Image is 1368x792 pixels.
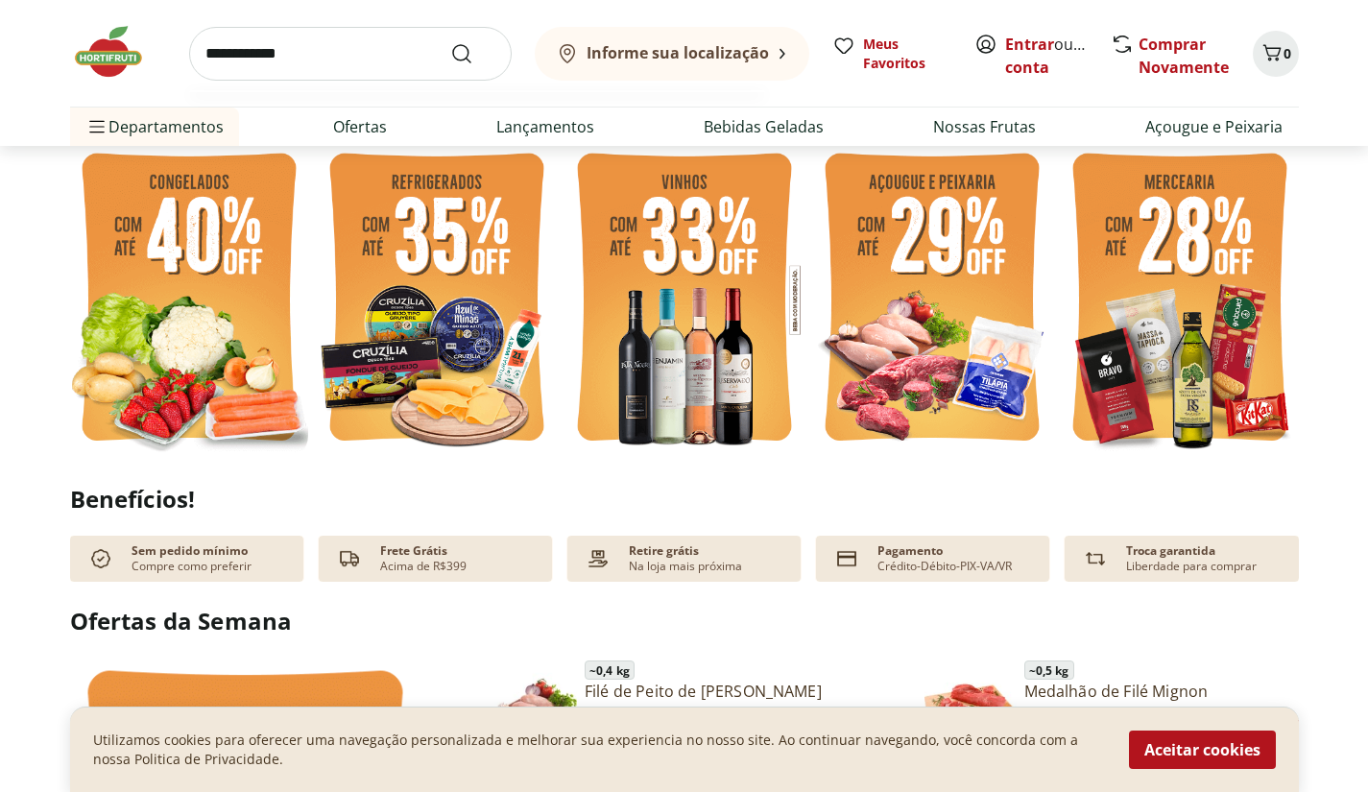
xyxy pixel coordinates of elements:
[1284,44,1291,62] span: 0
[70,605,1299,637] h2: Ofertas da Semana
[585,660,635,680] span: ~ 0,4 kg
[93,731,1106,769] p: Utilizamos cookies para oferecer uma navegação personalizada e melhorar sua experiencia no nosso ...
[813,141,1051,459] img: açougue
[585,681,874,702] a: Filé de Peito de [PERSON_NAME]
[496,115,594,138] a: Lançamentos
[1061,141,1299,459] img: mercearia
[832,35,951,73] a: Meus Favoritos
[380,559,467,574] p: Acima de R$399
[1005,34,1054,55] a: Entrar
[1080,543,1111,574] img: Devolução
[587,42,769,63] b: Informe sua localização
[1145,115,1283,138] a: Açougue e Peixaria
[132,543,248,559] p: Sem pedido mínimo
[831,543,862,574] img: card
[1129,731,1276,769] button: Aceitar cookies
[318,141,556,459] img: refrigerados
[70,141,308,459] img: feira
[863,35,951,73] span: Meus Favoritos
[450,42,496,65] button: Submit Search
[629,543,699,559] p: Retire grátis
[85,104,108,150] button: Menu
[70,486,1299,513] h2: Benefícios!
[933,115,1036,138] a: Nossas Frutas
[85,104,224,150] span: Departamentos
[1024,681,1313,702] a: Medalhão de Filé Mignon
[485,663,577,756] img: Filé de Peito de Frango Resfriado
[1126,543,1215,559] p: Troca garantida
[132,559,252,574] p: Compre como preferir
[535,27,809,81] button: Informe sua localização
[629,559,742,574] p: Na loja mais próxima
[334,543,365,574] img: truck
[1126,559,1257,574] p: Liberdade para comprar
[70,23,166,81] img: Hortifruti
[877,543,943,559] p: Pagamento
[877,559,1012,574] p: Crédito-Débito-PIX-VA/VR
[189,27,512,81] input: search
[583,543,613,574] img: payment
[704,115,824,138] a: Bebidas Geladas
[1024,703,1071,722] span: R$ 69,95
[1139,34,1229,78] a: Comprar Novamente
[333,115,387,138] a: Ofertas
[565,141,804,459] img: vinho
[1005,33,1091,79] span: ou
[1005,34,1111,78] a: Criar conta
[85,543,116,574] img: check
[1253,31,1299,77] button: Carrinho
[380,543,447,559] p: Frete Grátis
[585,703,632,722] span: R$ 12,00
[1024,660,1074,680] span: ~ 0,5 kg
